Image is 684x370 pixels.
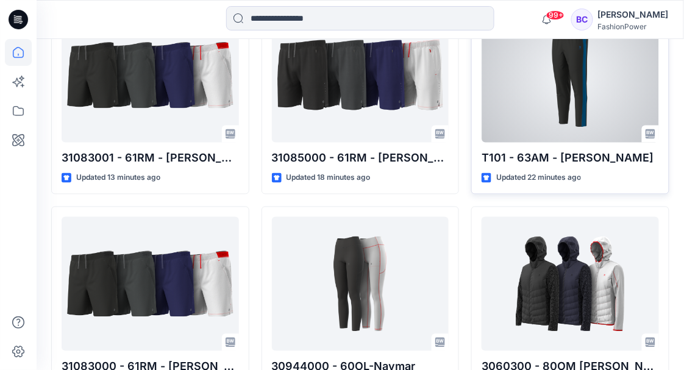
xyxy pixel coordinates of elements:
[482,217,659,351] a: 3060300 - 80OM Noelle
[62,9,239,143] a: 31083001 - 61RM - Ross
[482,150,659,167] p: T101 - 63AM - [PERSON_NAME]
[287,172,371,185] p: Updated 18 minutes ago
[571,9,593,30] div: BC
[482,9,659,143] a: T101 - 63AM - Logan
[272,9,449,143] a: 31085000 - 61RM - Rufus
[62,150,239,167] p: 31083001 - 61RM - [PERSON_NAME]
[76,172,160,185] p: Updated 13 minutes ago
[598,7,669,22] div: [PERSON_NAME]
[496,172,581,185] p: Updated 22 minutes ago
[272,217,449,351] a: 30944000 - 60OL-Naymar
[272,150,449,167] p: 31085000 - 61RM - [PERSON_NAME]
[62,217,239,351] a: 31083000 - 61RM - Ross
[598,22,669,31] div: FashionPower
[546,10,565,20] span: 99+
